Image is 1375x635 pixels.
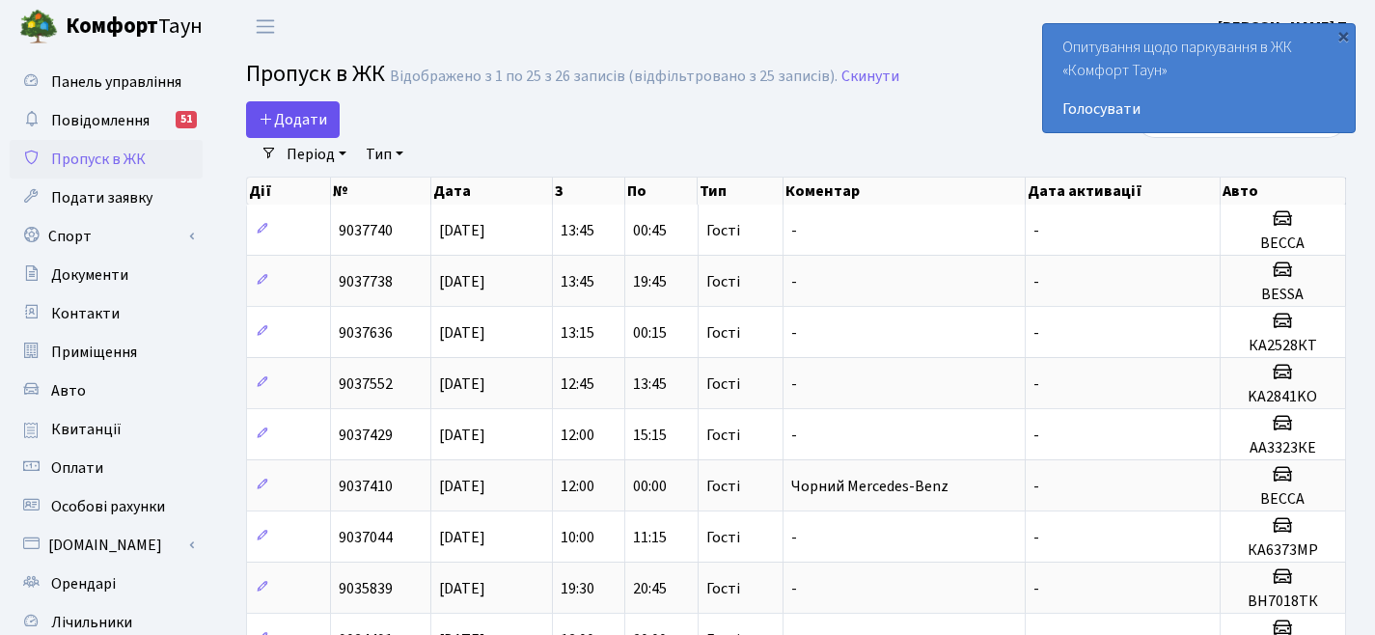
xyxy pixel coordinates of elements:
[1026,178,1221,205] th: Дата активації
[176,111,197,128] div: 51
[553,178,625,205] th: З
[439,476,485,497] span: [DATE]
[706,376,740,392] span: Гості
[1228,286,1337,304] h5: ВЕSSA
[51,419,122,440] span: Квитанції
[247,178,331,205] th: Дії
[561,373,594,395] span: 12:45
[633,425,667,446] span: 15:15
[390,68,838,86] div: Відображено з 1 по 25 з 26 записів (відфільтровано з 25 записів).
[791,322,797,344] span: -
[1218,16,1352,38] b: [PERSON_NAME] П.
[561,527,594,548] span: 10:00
[51,264,128,286] span: Документи
[561,578,594,599] span: 19:30
[339,271,393,292] span: 9037738
[706,581,740,596] span: Гості
[439,527,485,548] span: [DATE]
[10,333,203,372] a: Приміщення
[10,410,203,449] a: Квитанції
[339,322,393,344] span: 9037636
[791,271,797,292] span: -
[1228,388,1337,406] h5: KA2841KO
[561,271,594,292] span: 13:45
[19,8,58,46] img: logo.png
[625,178,698,205] th: По
[791,578,797,599] span: -
[1228,439,1337,457] h5: АА3323КЕ
[51,612,132,633] span: Лічильники
[10,217,203,256] a: Спорт
[241,11,289,42] button: Переключити навігацію
[10,449,203,487] a: Оплати
[791,425,797,446] span: -
[633,220,667,241] span: 00:45
[1033,578,1039,599] span: -
[51,457,103,479] span: Оплати
[791,220,797,241] span: -
[246,101,340,138] a: Додати
[259,109,327,130] span: Додати
[431,178,553,205] th: Дата
[706,274,740,290] span: Гості
[51,380,86,401] span: Авто
[439,578,485,599] span: [DATE]
[706,428,740,443] span: Гості
[706,325,740,341] span: Гості
[1033,220,1039,241] span: -
[358,138,411,171] a: Тип
[10,179,203,217] a: Подати заявку
[561,476,594,497] span: 12:00
[1033,373,1039,395] span: -
[51,71,181,93] span: Панель управління
[706,223,740,238] span: Гості
[10,101,203,140] a: Повідомлення51
[439,373,485,395] span: [DATE]
[784,178,1026,205] th: Коментар
[10,487,203,526] a: Особові рахунки
[51,110,150,131] span: Повідомлення
[339,425,393,446] span: 9037429
[633,476,667,497] span: 00:00
[1033,271,1039,292] span: -
[51,496,165,517] span: Особові рахунки
[1228,541,1337,560] h5: КА6373МР
[561,322,594,344] span: 13:15
[1033,322,1039,344] span: -
[1334,26,1353,45] div: ×
[51,342,137,363] span: Приміщення
[841,68,899,86] a: Скинути
[633,527,667,548] span: 11:15
[10,565,203,603] a: Орендарі
[66,11,203,43] span: Таун
[791,373,797,395] span: -
[1043,24,1355,132] div: Опитування щодо паркування в ЖК «Комфорт Таун»
[51,573,116,594] span: Орендарі
[1221,178,1346,205] th: Авто
[561,425,594,446] span: 12:00
[1062,97,1335,121] a: Голосувати
[51,149,146,170] span: Пропуск в ЖК
[339,220,393,241] span: 9037740
[1228,490,1337,509] h5: BECCA
[698,178,784,205] th: Тип
[246,57,385,91] span: Пропуск в ЖК
[1033,476,1039,497] span: -
[339,373,393,395] span: 9037552
[10,294,203,333] a: Контакти
[339,476,393,497] span: 9037410
[10,140,203,179] a: Пропуск в ЖК
[1218,15,1352,39] a: [PERSON_NAME] П.
[1033,425,1039,446] span: -
[1033,527,1039,548] span: -
[10,63,203,101] a: Панель управління
[791,527,797,548] span: -
[706,530,740,545] span: Гості
[279,138,354,171] a: Період
[633,578,667,599] span: 20:45
[791,476,949,497] span: Чорний Mercedes-Benz
[331,178,431,205] th: №
[439,220,485,241] span: [DATE]
[10,372,203,410] a: Авто
[561,220,594,241] span: 13:45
